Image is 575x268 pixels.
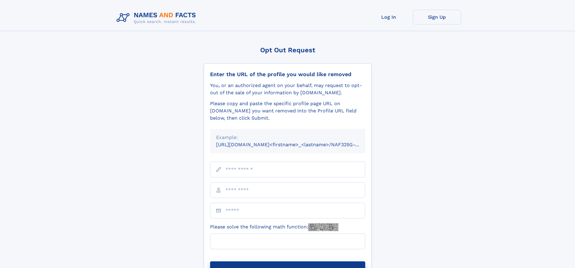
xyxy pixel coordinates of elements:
[365,10,413,24] a: Log In
[114,10,201,26] img: Logo Names and Facts
[210,71,365,78] div: Enter the URL of the profile you would like removed
[413,10,461,24] a: Sign Up
[216,142,377,147] small: [URL][DOMAIN_NAME]<firstname>_<lastname>/NAF325G-xxxxxxxx
[216,134,359,141] div: Example:
[210,100,365,122] div: Please copy and paste the specific profile page URL on [DOMAIN_NAME] you want removed into the Pr...
[210,82,365,96] div: You, or an authorized agent on your behalf, may request to opt-out of the sale of your informatio...
[210,223,338,231] label: Please solve the following math function:
[204,46,372,54] div: Opt Out Request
